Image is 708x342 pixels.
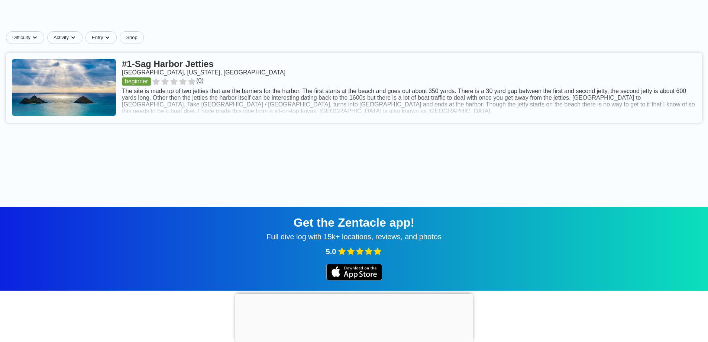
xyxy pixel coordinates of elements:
div: Full dive log with 15k+ locations, reviews, and photos [9,233,699,241]
span: Activity [54,35,69,41]
button: Difficultydropdown caret [6,31,47,44]
a: iOS app store [326,275,382,281]
button: Activitydropdown caret [47,31,85,44]
a: Shop [120,31,143,44]
button: Entrydropdown caret [85,31,120,44]
span: Difficulty [12,35,30,41]
img: iOS app store [326,264,382,280]
span: Entry [92,35,103,41]
img: dropdown caret [104,35,110,41]
img: dropdown caret [32,35,38,41]
span: 5.0 [326,247,336,256]
div: Get the Zentacle app! [9,216,699,230]
img: dropdown caret [70,35,76,41]
iframe: Advertisement [235,294,473,340]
